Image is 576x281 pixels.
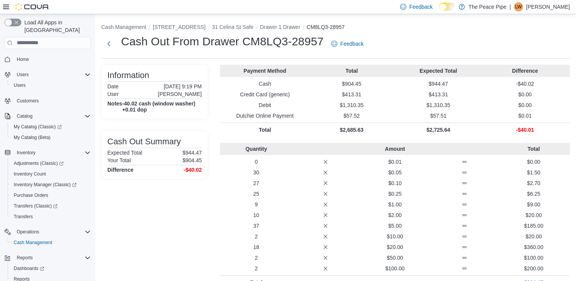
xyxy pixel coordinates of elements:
[14,227,42,236] button: Operations
[2,147,94,158] button: Inventory
[14,112,91,121] span: Catalog
[11,169,49,179] a: Inventory Count
[223,158,289,166] p: 0
[8,263,94,274] a: Dashboards
[11,264,47,273] a: Dashboards
[397,91,480,98] p: $413.31
[14,134,51,140] span: My Catalog (Beta)
[2,111,94,121] button: Catalog
[8,237,94,248] button: Cash Management
[164,83,202,89] p: [DATE] 9:19 PM
[14,55,32,64] a: Home
[17,255,33,261] span: Reports
[362,169,428,176] p: $0.05
[158,91,202,97] p: [PERSON_NAME]
[310,67,394,75] p: Total
[223,254,289,262] p: 2
[223,201,289,208] p: 9
[11,201,61,211] a: Transfers (Classic)
[8,121,94,132] a: My Catalog (Classic)
[17,56,29,62] span: Home
[14,160,64,166] span: Adjustments (Classic)
[362,179,428,187] p: $0.10
[362,243,428,251] p: $20.00
[362,158,428,166] p: $0.01
[439,3,455,11] input: Dark Mode
[397,80,480,88] p: $944.47
[17,98,39,104] span: Customers
[101,23,570,32] nav: An example of EuiBreadcrumbs
[483,101,567,109] p: $0.00
[310,126,394,134] p: $2,685.63
[307,24,345,30] button: CM8LQ3-28957
[107,101,122,113] h4: Notes
[362,211,428,219] p: $2.00
[11,264,91,273] span: Dashboards
[8,201,94,211] a: Transfers (Classic)
[11,133,54,142] a: My Catalog (Beta)
[11,212,91,221] span: Transfers
[17,113,32,119] span: Catalog
[409,3,432,11] span: Feedback
[11,159,67,168] a: Adjustments (Classic)
[17,150,35,156] span: Inventory
[362,145,428,153] p: Amount
[328,36,367,51] a: Feedback
[501,211,567,219] p: $20.00
[223,265,289,272] p: 2
[526,2,570,11] p: [PERSON_NAME]
[223,91,307,98] p: Credit Card (generic)
[501,190,567,198] p: $6.25
[101,36,116,51] button: Next
[212,24,254,30] button: 31 Celina St Safe
[14,203,57,209] span: Transfers (Classic)
[397,126,480,134] p: $2,725.64
[14,227,91,236] span: Operations
[11,201,91,211] span: Transfers (Classic)
[483,80,567,88] p: -$40.02
[501,169,567,176] p: $1.50
[15,3,49,11] img: Cova
[14,82,26,88] span: Users
[223,179,289,187] p: 27
[501,233,567,240] p: $20.00
[11,122,65,131] a: My Catalog (Classic)
[8,211,94,222] button: Transfers
[2,252,94,263] button: Reports
[14,253,91,262] span: Reports
[17,229,39,235] span: Operations
[223,243,289,251] p: 18
[11,212,36,221] a: Transfers
[11,180,91,189] span: Inventory Manager (Classic)
[11,133,91,142] span: My Catalog (Beta)
[14,148,38,157] button: Inventory
[223,101,307,109] p: Debit
[469,2,507,11] p: The Peace Pipe
[223,233,289,240] p: 2
[2,95,94,106] button: Customers
[107,83,119,89] h6: Date
[483,91,567,98] p: $0.00
[11,169,91,179] span: Inventory Count
[310,112,394,120] p: $57.52
[223,67,307,75] p: Payment Method
[14,70,91,79] span: Users
[310,101,394,109] p: $1,310.35
[501,254,567,262] p: $100.00
[483,67,567,75] p: Difference
[8,158,94,169] a: Adjustments (Classic)
[501,265,567,272] p: $200.00
[14,239,52,246] span: Cash Management
[501,158,567,166] p: $0.00
[107,157,131,163] h6: Your Total
[107,137,181,146] h3: Cash Out Summary
[397,101,480,109] p: $1,310.35
[362,201,428,208] p: $1.00
[14,54,91,64] span: Home
[501,243,567,251] p: $360.00
[8,190,94,201] button: Purchase Orders
[8,179,94,190] a: Inventory Manager (Classic)
[182,150,202,156] p: $944.47
[21,19,91,34] span: Load All Apps in [GEOGRAPHIC_DATA]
